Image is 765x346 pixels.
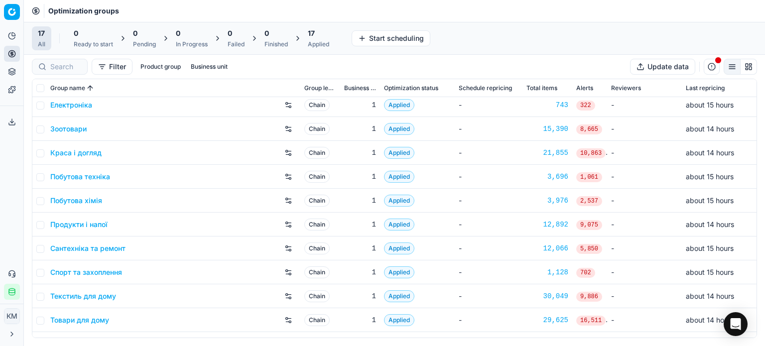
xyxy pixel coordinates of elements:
[344,291,376,301] div: 1
[4,309,19,324] span: КM
[576,244,602,254] span: 5,850
[304,84,336,92] span: Group level
[607,260,682,284] td: -
[4,308,20,324] button: КM
[611,84,641,92] span: Reviewers
[455,260,522,284] td: -
[50,172,110,182] a: Побутова техніка
[228,40,245,48] div: Failed
[455,141,522,165] td: -
[526,220,568,230] a: 12,892
[304,242,330,254] span: Chain
[686,148,734,157] span: about 14 hours
[526,172,568,182] div: 3,696
[344,315,376,325] div: 1
[384,195,414,207] span: Applied
[344,267,376,277] div: 1
[526,291,568,301] a: 30,049
[264,28,269,38] span: 0
[176,40,208,48] div: In Progress
[526,100,568,110] a: 743
[526,196,568,206] a: 3,976
[686,172,734,181] span: about 15 hours
[686,101,734,109] span: about 15 hours
[686,84,725,92] span: Last repricing
[576,124,602,134] span: 8,665
[576,268,595,278] span: 702
[686,196,734,205] span: about 15 hours
[455,189,522,213] td: -
[526,315,568,325] a: 29,625
[384,242,414,254] span: Applied
[576,84,593,92] span: Alerts
[384,84,438,92] span: Optimization status
[92,59,132,75] button: Filter
[607,93,682,117] td: -
[455,308,522,332] td: -
[576,172,602,182] span: 1,061
[384,314,414,326] span: Applied
[344,84,376,92] span: Business unit
[526,243,568,253] a: 12,066
[304,314,330,326] span: Chain
[607,117,682,141] td: -
[48,6,119,16] nav: breadcrumb
[607,308,682,332] td: -
[724,312,748,336] div: Open Intercom Messenger
[686,124,734,133] span: about 14 hours
[344,100,376,110] div: 1
[344,124,376,134] div: 1
[607,236,682,260] td: -
[686,292,734,300] span: about 14 hours
[384,290,414,302] span: Applied
[576,292,602,302] span: 9,886
[607,213,682,236] td: -
[455,93,522,117] td: -
[304,266,330,278] span: Chain
[48,6,119,16] span: Optimization groups
[384,266,414,278] span: Applied
[50,220,108,230] a: Продукти і напої
[38,28,45,38] span: 17
[630,59,695,75] button: Update data
[50,124,87,134] a: Зоотовари
[526,148,568,158] a: 21,855
[304,99,330,111] span: Chain
[576,220,602,230] span: 9,075
[228,28,232,38] span: 0
[344,148,376,158] div: 1
[384,147,414,159] span: Applied
[304,147,330,159] span: Chain
[304,195,330,207] span: Chain
[526,267,568,277] a: 1,128
[686,220,734,229] span: about 14 hours
[50,148,102,158] a: Краса і догляд
[50,84,85,92] span: Group name
[344,196,376,206] div: 1
[74,28,78,38] span: 0
[686,244,734,252] span: about 15 hours
[352,30,430,46] button: Start scheduling
[304,290,330,302] span: Chain
[136,61,185,73] button: Product group
[455,213,522,236] td: -
[344,220,376,230] div: 1
[344,243,376,253] div: 1
[50,196,102,206] a: Побутова хімія
[133,40,156,48] div: Pending
[607,284,682,308] td: -
[607,165,682,189] td: -
[50,243,126,253] a: Сантехніка та ремонт
[264,40,288,48] div: Finished
[384,219,414,231] span: Applied
[686,316,734,324] span: about 14 hours
[607,141,682,165] td: -
[455,236,522,260] td: -
[455,165,522,189] td: -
